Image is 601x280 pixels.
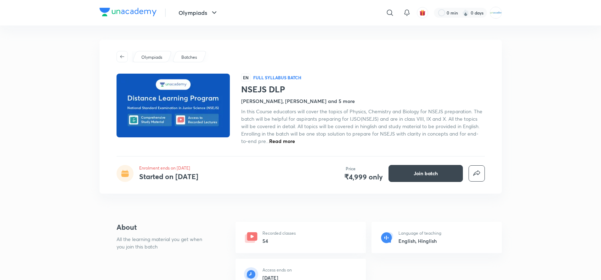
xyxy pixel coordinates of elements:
[141,54,162,61] p: Olympiads
[117,222,213,233] h4: About
[241,74,250,81] span: EN
[398,230,441,236] p: Language of teaching
[181,54,197,61] p: Batches
[253,75,301,80] p: Full Syllabus Batch
[262,230,296,236] p: Recorded classes
[115,73,231,138] img: Thumbnail
[100,8,157,18] a: Company Logo
[269,138,295,144] span: Read more
[262,237,296,245] h6: 54
[241,97,355,105] h4: [PERSON_NAME], [PERSON_NAME] and 5 more
[344,172,383,182] h4: ₹4,999 only
[241,108,482,144] span: In this Course educators will cover the topics of Physics, Chemistry and Biology for NSEJS prepar...
[180,54,198,61] a: Batches
[414,170,438,177] span: Join batch
[419,10,426,16] img: avatar
[462,9,469,16] img: streak
[174,6,223,20] button: Olympiads
[140,54,163,61] a: Olympiads
[117,235,208,250] p: All the learning material you get when you join this batch
[346,165,356,172] p: Price
[490,7,502,19] img: MOHAMMED SHOAIB
[389,165,463,182] button: Join batch
[100,8,157,16] img: Company Logo
[262,267,292,273] p: Access ends on
[398,237,441,245] h6: English, Hinglish
[241,84,485,95] h1: NSEJS DLP
[139,172,198,181] h4: Started on [DATE]
[139,165,198,171] p: Enrolment ends on [DATE]
[417,7,428,18] button: avatar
